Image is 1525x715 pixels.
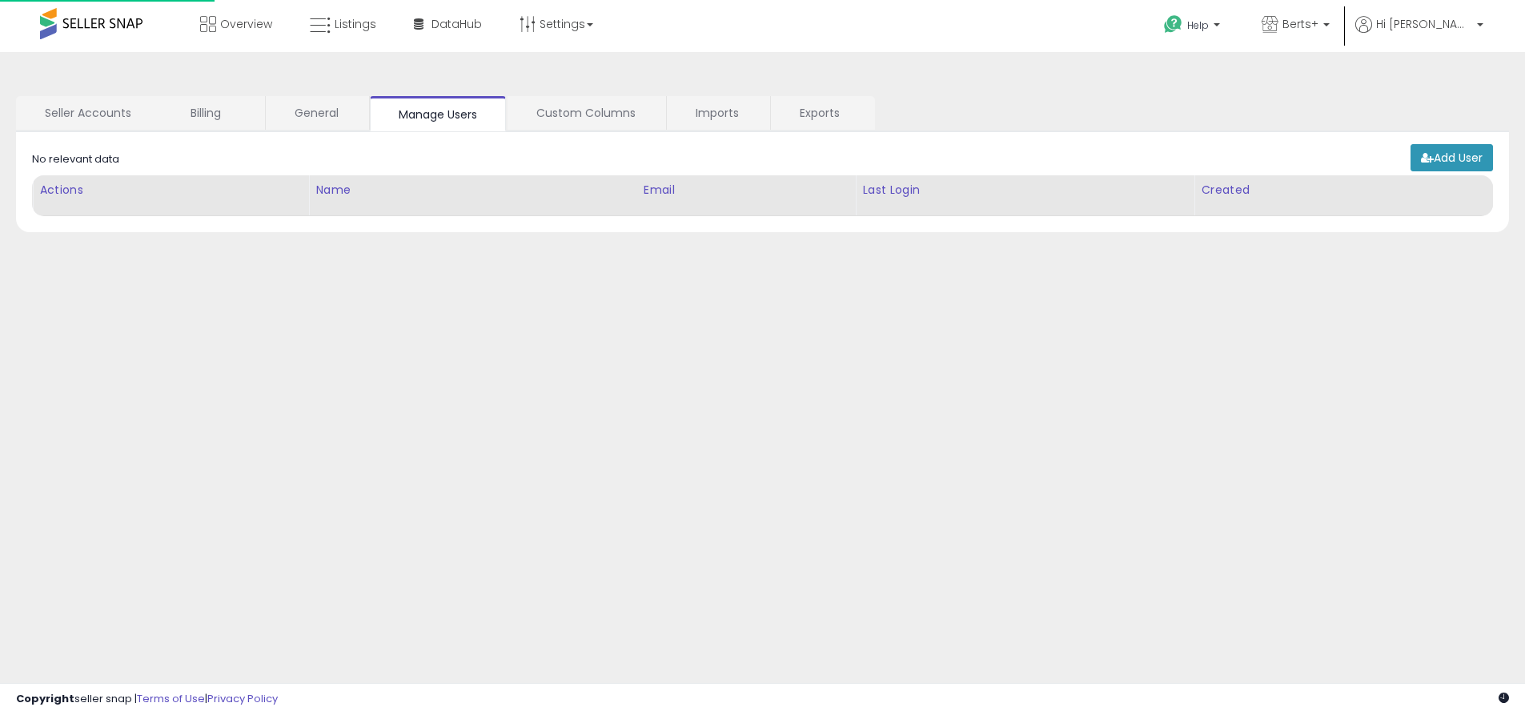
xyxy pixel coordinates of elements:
strong: Copyright [16,691,74,706]
a: Hi [PERSON_NAME] [1355,16,1483,52]
span: Listings [335,16,376,32]
div: No relevant data [32,152,119,167]
a: General [266,96,367,130]
span: Hi [PERSON_NAME] [1376,16,1472,32]
a: Help [1151,2,1236,52]
span: DataHub [431,16,482,32]
div: Last Login [862,182,1187,199]
div: Actions [39,182,302,199]
span: Overview [220,16,272,32]
a: Privacy Policy [207,691,278,706]
span: Help [1187,18,1209,32]
div: Name [315,182,629,199]
div: seller snap | | [16,692,278,707]
div: Email [644,182,849,199]
a: Billing [162,96,263,130]
a: Seller Accounts [16,96,160,130]
i: Get Help [1163,14,1183,34]
div: Created [1201,182,1486,199]
a: Manage Users [370,96,506,131]
a: Terms of Use [137,691,205,706]
a: Imports [667,96,769,130]
span: Berts+ [1282,16,1318,32]
a: Custom Columns [508,96,664,130]
a: Exports [771,96,873,130]
a: Add User [1411,144,1493,171]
